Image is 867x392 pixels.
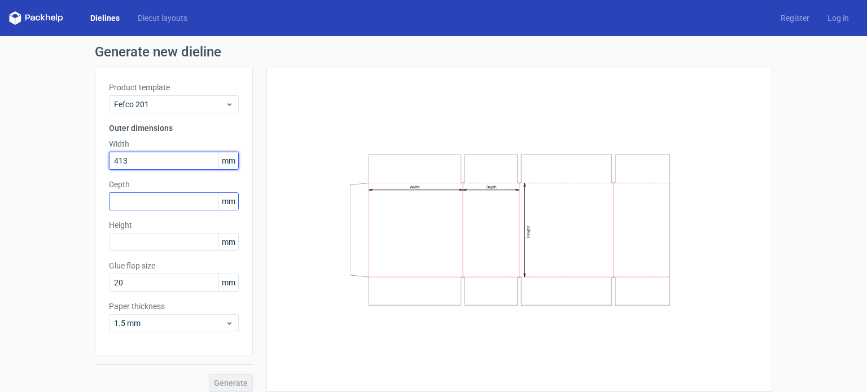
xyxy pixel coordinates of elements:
text: Depth [487,185,497,190]
label: Depth [109,179,239,190]
a: Log in [818,12,858,24]
text: Width [410,185,420,190]
label: Glue flap size [109,260,239,271]
span: mm [218,152,238,169]
span: mm [218,193,238,210]
a: Dielines [81,12,129,24]
label: Paper thickness [109,301,239,312]
span: mm [218,274,238,291]
span: mm [218,234,238,250]
a: Register [772,12,818,24]
label: Width [109,138,239,149]
span: Fefco 201 [114,99,225,110]
label: Product template [109,82,239,93]
text: Height [526,226,531,238]
label: Height [109,219,239,231]
h3: Outer dimensions [109,122,239,134]
span: 1.5 mm [114,318,225,329]
h1: Generate new dieline [95,45,772,59]
a: Diecut layouts [129,12,196,24]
